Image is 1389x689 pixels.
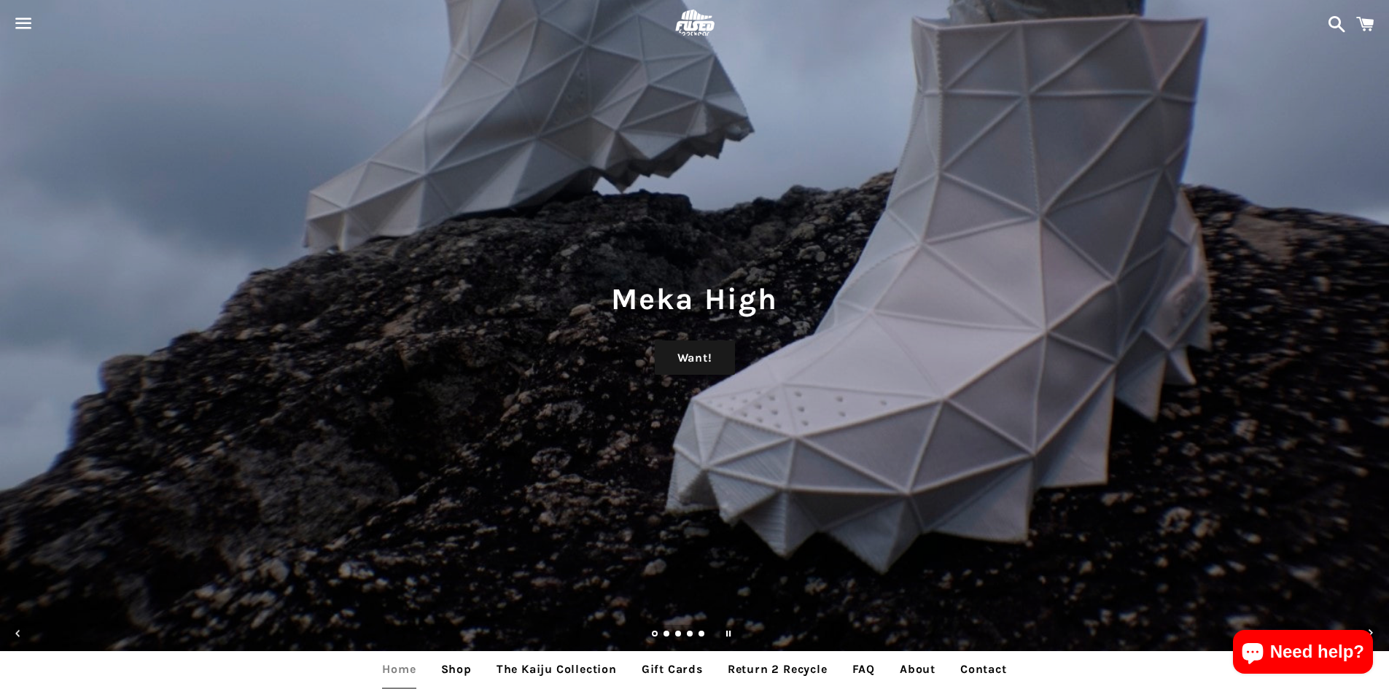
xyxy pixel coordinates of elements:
[687,631,694,639] a: Load slide 4
[655,340,735,375] a: Want!
[652,631,659,639] a: Slide 1, current
[2,618,34,650] button: Previous slide
[371,651,427,688] a: Home
[15,278,1374,320] h1: Meka High
[675,631,682,639] a: Load slide 3
[631,651,714,688] a: Gift Cards
[717,651,839,688] a: Return 2 Recycle
[430,651,483,688] a: Shop
[841,651,886,688] a: FAQ
[889,651,946,688] a: About
[1355,618,1387,650] button: Next slide
[486,651,628,688] a: The Kaiju Collection
[1229,630,1377,677] inbox-online-store-chat: Shopify online store chat
[949,651,1018,688] a: Contact
[664,631,671,639] a: Load slide 2
[699,631,706,639] a: Load slide 5
[712,618,744,650] button: Pause slideshow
